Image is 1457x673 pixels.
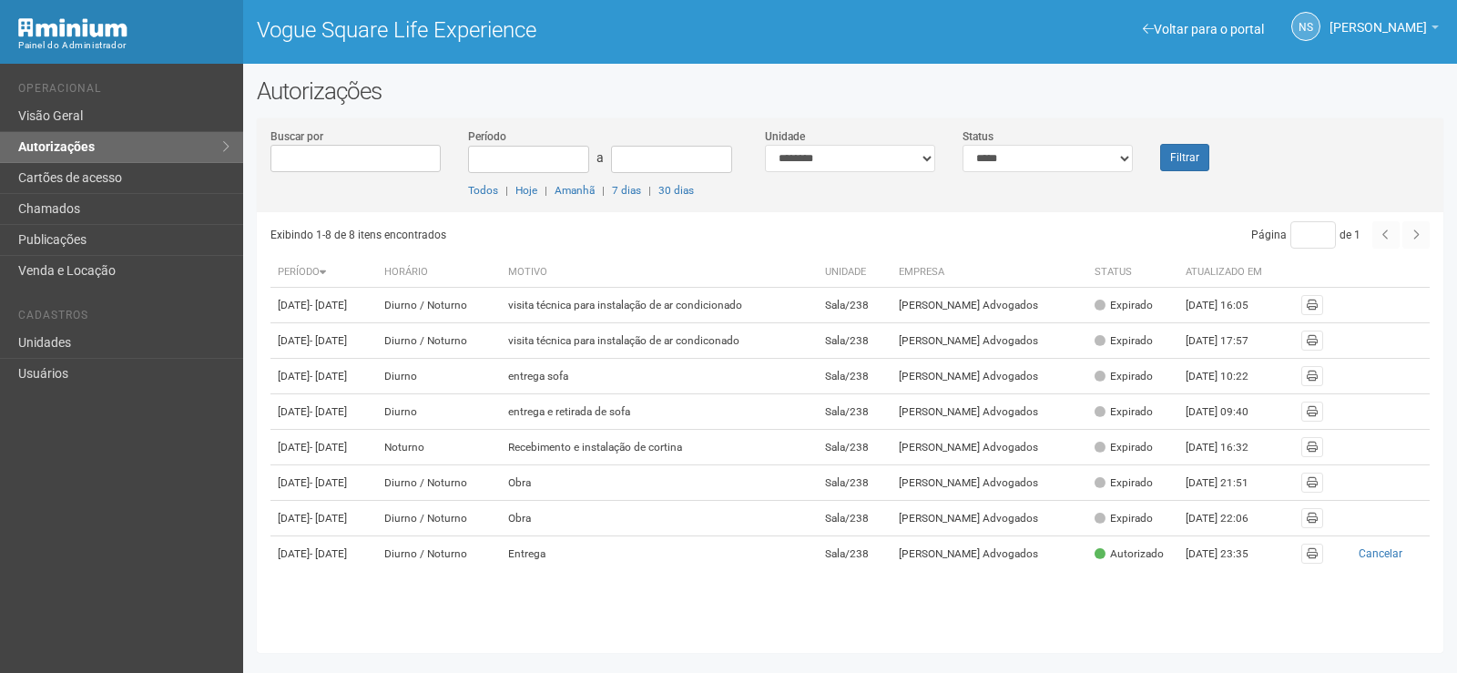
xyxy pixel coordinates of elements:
td: [DATE] [270,536,377,572]
td: Sala/238 [818,359,892,394]
td: [DATE] 16:32 [1178,430,1279,465]
td: [DATE] [270,359,377,394]
label: Buscar por [270,128,323,145]
a: Hoje [515,184,537,197]
a: Amanhã [555,184,595,197]
label: Período [468,128,506,145]
td: [DATE] [270,501,377,536]
td: [PERSON_NAME] Advogados [892,359,1087,394]
td: [DATE] 10:22 [1178,359,1279,394]
th: Atualizado em [1178,258,1279,288]
button: Filtrar [1160,144,1209,171]
span: - [DATE] [310,441,347,454]
div: Expirado [1095,298,1153,313]
td: Sala/238 [818,288,892,323]
th: Unidade [818,258,892,288]
span: a [596,150,604,165]
td: Diurno / Noturno [377,536,501,572]
span: | [602,184,605,197]
td: entrega e retirada de sofa [501,394,818,430]
td: Sala/238 [818,465,892,501]
th: Horário [377,258,501,288]
td: [DATE] [270,288,377,323]
td: Sala/238 [818,323,892,359]
button: Cancelar [1338,544,1422,564]
th: Empresa [892,258,1087,288]
label: Status [963,128,993,145]
td: Diurno / Noturno [377,501,501,536]
li: Operacional [18,82,229,101]
a: 7 dias [612,184,641,197]
td: [DATE] 16:05 [1178,288,1279,323]
label: Unidade [765,128,805,145]
span: | [505,184,508,197]
div: Expirado [1095,475,1153,491]
div: Expirado [1095,369,1153,384]
span: - [DATE] [310,334,347,347]
td: Entrega [501,536,818,572]
div: Expirado [1095,440,1153,455]
td: [DATE] [270,465,377,501]
span: | [545,184,547,197]
a: [PERSON_NAME] [1330,23,1439,37]
td: Sala/238 [818,394,892,430]
td: [PERSON_NAME] Advogados [892,323,1087,359]
div: Autorizado [1095,546,1164,562]
a: 30 dias [658,184,694,197]
td: [DATE] [270,430,377,465]
td: [PERSON_NAME] Advogados [892,465,1087,501]
td: [DATE] 23:35 [1178,536,1279,572]
span: | [648,184,651,197]
td: Sala/238 [818,536,892,572]
span: - [DATE] [310,547,347,560]
a: Voltar para o portal [1143,22,1264,36]
td: [DATE] 09:40 [1178,394,1279,430]
span: - [DATE] [310,370,347,382]
span: - [DATE] [310,512,347,525]
h1: Vogue Square Life Experience [257,18,837,42]
h2: Autorizações [257,77,1443,105]
span: Página de 1 [1251,229,1360,241]
div: Exibindo 1-8 de 8 itens encontrados [270,221,844,249]
td: [DATE] 21:51 [1178,465,1279,501]
div: Expirado [1095,511,1153,526]
img: Minium [18,18,127,37]
td: Diurno [377,359,501,394]
td: [PERSON_NAME] Advogados [892,501,1087,536]
td: [PERSON_NAME] Advogados [892,394,1087,430]
span: - [DATE] [310,476,347,489]
td: Diurno / Noturno [377,288,501,323]
a: NS [1291,12,1320,41]
div: Expirado [1095,333,1153,349]
th: Status [1087,258,1178,288]
span: - [DATE] [310,405,347,418]
td: Obra [501,501,818,536]
td: [PERSON_NAME] Advogados [892,288,1087,323]
td: Recebimento e instalação de cortina [501,430,818,465]
td: [DATE] 22:06 [1178,501,1279,536]
td: [DATE] [270,323,377,359]
td: [PERSON_NAME] Advogados [892,536,1087,572]
span: - [DATE] [310,299,347,311]
td: visita técnica para instalação de ar condiconado [501,323,818,359]
td: Diurno / Noturno [377,323,501,359]
td: Sala/238 [818,501,892,536]
td: Diurno / Noturno [377,465,501,501]
th: Motivo [501,258,818,288]
td: Sala/238 [818,430,892,465]
li: Cadastros [18,309,229,328]
td: Obra [501,465,818,501]
td: visita técnica para instalação de ar condicionado [501,288,818,323]
td: entrega sofa [501,359,818,394]
td: Diurno [377,394,501,430]
td: [DATE] 17:57 [1178,323,1279,359]
div: Expirado [1095,404,1153,420]
span: Nicolle Silva [1330,3,1427,35]
td: Noturno [377,430,501,465]
a: Todos [468,184,498,197]
td: [PERSON_NAME] Advogados [892,430,1087,465]
td: [DATE] [270,394,377,430]
th: Período [270,258,377,288]
div: Painel do Administrador [18,37,229,54]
